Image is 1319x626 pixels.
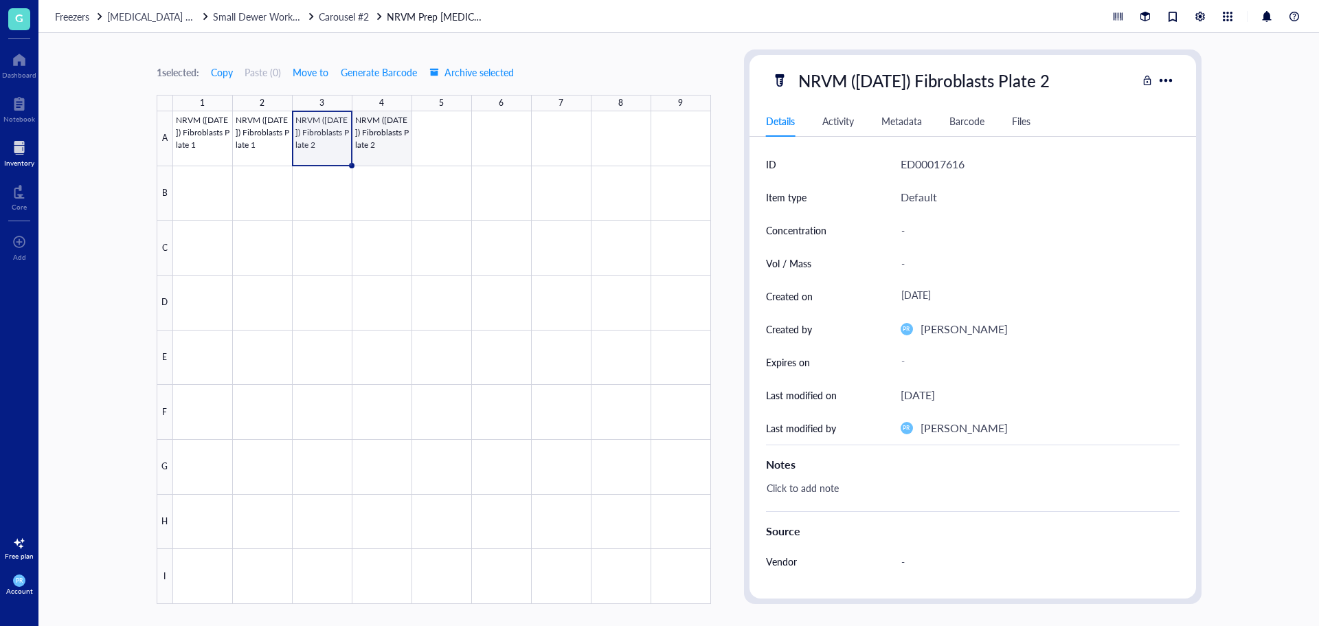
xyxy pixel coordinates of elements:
[921,320,1008,338] div: [PERSON_NAME]
[3,93,35,123] a: Notebook
[895,580,1174,609] div: -
[766,554,797,569] div: Vendor
[895,284,1174,309] div: [DATE]
[157,221,173,276] div: C
[340,61,418,83] button: Generate Barcode
[895,249,1174,278] div: -
[379,94,384,112] div: 4
[895,216,1174,245] div: -
[292,61,329,83] button: Move to
[429,67,514,78] span: Archive selected
[499,94,504,112] div: 6
[429,61,515,83] button: Archive selected
[559,94,563,112] div: 7
[157,166,173,221] div: B
[16,577,23,584] span: PR
[213,9,384,24] a: Small Dewer Working StorageCarousel #2
[766,456,1180,473] div: Notes
[157,331,173,385] div: E
[881,113,922,128] div: Metadata
[107,9,210,24] a: [MEDICAL_DATA] Storage ([PERSON_NAME]/[PERSON_NAME])
[4,159,34,167] div: Inventory
[12,181,27,211] a: Core
[200,94,205,112] div: 1
[2,49,36,79] a: Dashboard
[319,10,369,23] span: Carousel #2
[949,113,984,128] div: Barcode
[766,190,807,205] div: Item type
[157,495,173,550] div: H
[895,547,1174,576] div: -
[766,355,810,370] div: Expires on
[766,421,836,436] div: Last modified by
[903,326,910,333] span: PR
[766,223,826,238] div: Concentration
[55,10,89,23] span: Freezers
[766,322,812,337] div: Created by
[5,552,34,560] div: Free plan
[260,94,264,112] div: 2
[213,10,340,23] span: Small Dewer Working Storage
[678,94,683,112] div: 9
[822,113,854,128] div: Activity
[12,203,27,211] div: Core
[387,9,490,24] a: NRVM Prep [MEDICAL_DATA]
[341,67,417,78] span: Generate Barcode
[210,61,234,83] button: Copy
[792,66,1056,95] div: NRVM ([DATE]) Fibroblasts Plate 2
[895,350,1174,375] div: -
[618,94,623,112] div: 8
[319,94,324,112] div: 3
[3,115,35,123] div: Notebook
[2,71,36,79] div: Dashboard
[766,289,813,304] div: Created on
[901,188,937,206] div: Default
[6,587,33,595] div: Account
[245,61,281,83] button: Paste (0)
[107,10,382,23] span: [MEDICAL_DATA] Storage ([PERSON_NAME]/[PERSON_NAME])
[1012,113,1030,128] div: Files
[13,253,26,261] div: Add
[901,386,935,404] div: [DATE]
[15,9,23,26] span: G
[157,549,173,604] div: I
[901,155,965,173] div: ED00017616
[903,425,910,432] span: PR
[439,94,444,112] div: 5
[4,137,34,167] a: Inventory
[157,111,173,166] div: A
[293,67,328,78] span: Move to
[766,388,837,403] div: Last modified on
[766,256,811,271] div: Vol / Mass
[766,157,776,172] div: ID
[157,65,199,80] div: 1 selected:
[211,67,233,78] span: Copy
[760,478,1174,511] div: Click to add note
[157,385,173,440] div: F
[55,9,104,24] a: Freezers
[921,419,1008,437] div: [PERSON_NAME]
[157,440,173,495] div: G
[157,276,173,331] div: D
[766,587,809,602] div: Reference
[766,523,1180,539] div: Source
[766,113,795,128] div: Details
